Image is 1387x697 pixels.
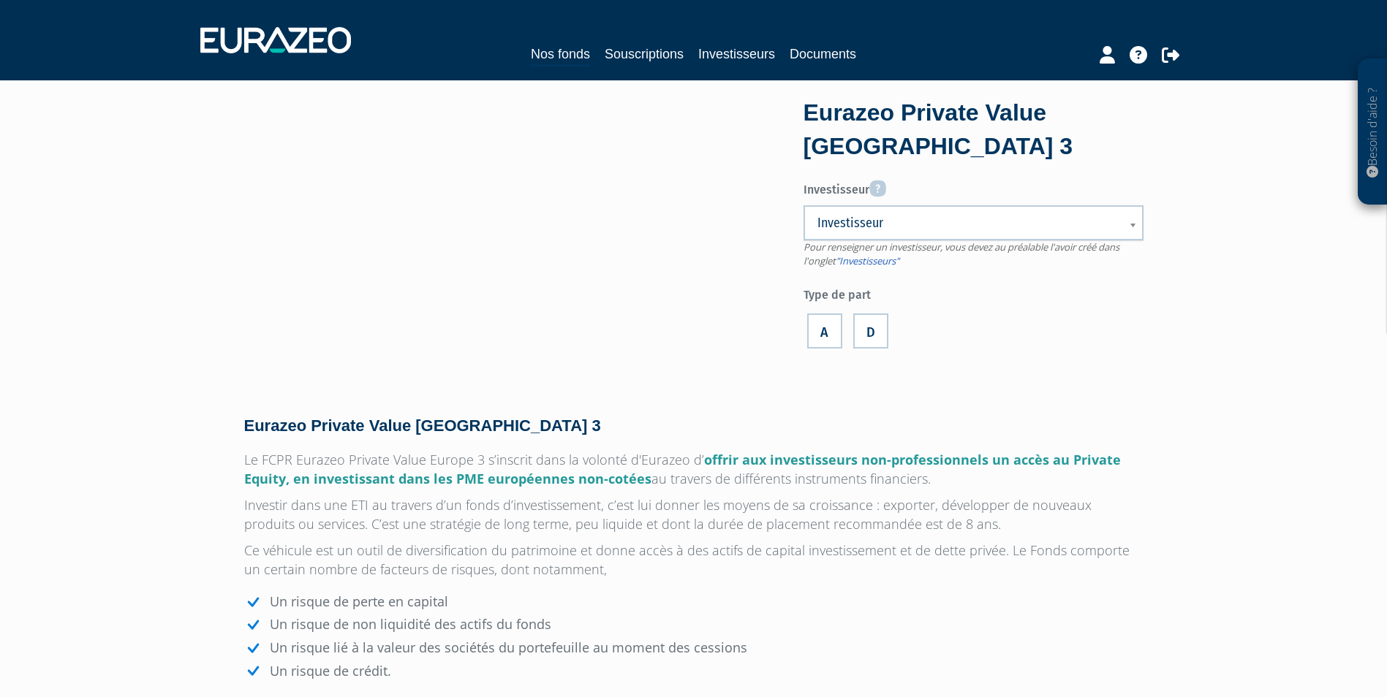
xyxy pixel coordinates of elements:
[244,663,1144,679] li: Un risque de crédit.
[804,96,1144,163] div: Eurazeo Private Value [GEOGRAPHIC_DATA] 3
[790,44,856,64] a: Documents
[244,594,1144,610] li: Un risque de perte en capital
[244,450,1144,488] p: Le FCPR Eurazeo Private Value Europe 3 s’inscrit dans la volonté d'Eurazeo d’ au travers de diffé...
[531,44,590,66] a: Nos fonds
[804,240,1119,267] span: Pour renseigner un investisseur, vous devez au préalable l'avoir créé dans l'onglet
[244,617,1144,633] li: Un risque de non liquidité des actifs du fonds
[244,417,1144,435] h4: Eurazeo Private Value [GEOGRAPHIC_DATA] 3
[244,541,1144,579] p: Ce véhicule est un outil de diversification du patrimoine et donne accès à des actifs de capital ...
[200,27,351,53] img: 1732889491-logotype_eurazeo_blanc_rvb.png
[804,175,1144,199] label: Investisseur
[244,495,1144,533] p: Investir dans une ETI au travers d’un fonds d’investissement, c’est lui donner les moyens de sa c...
[836,254,899,267] a: "Investisseurs"
[698,44,775,64] a: Investisseurs
[804,282,1144,304] label: Type de part
[1364,66,1381,198] p: Besoin d'aide ?
[853,313,888,348] label: D
[244,102,761,393] iframe: YouTube video player
[244,640,1144,656] li: Un risque lié à la valeur des sociétés du portefeuille au moment des cessions
[817,214,1111,232] span: Investisseur
[807,313,842,348] label: A
[244,451,1121,487] span: offrir aux investisseurs non-professionnels un accès au Private Equity, en investissant dans les ...
[605,44,684,64] a: Souscriptions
